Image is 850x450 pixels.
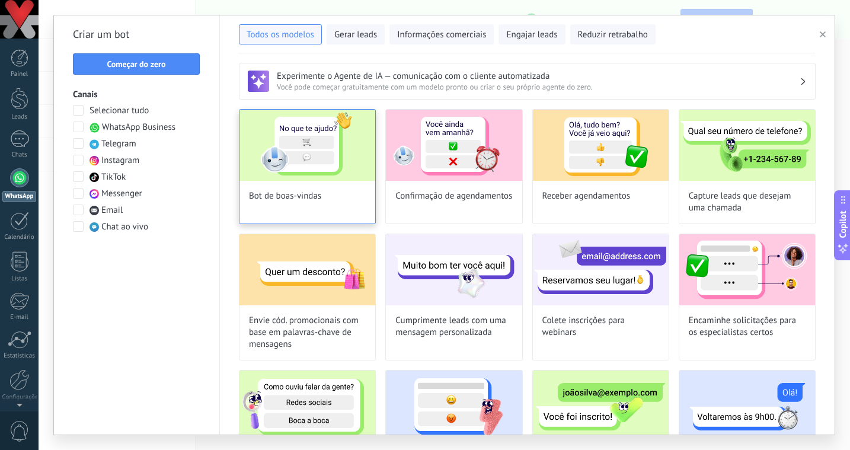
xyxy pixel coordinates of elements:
span: Você pode começar gratuitamente com um modelo pronto ou criar o seu próprio agente do zero. [277,82,800,92]
span: Capture leads que desejam uma chamada [689,190,806,214]
img: Cumprimente leads com uma mensagem personalizada [386,234,522,305]
img: Colete feedback com emojis [386,371,522,442]
div: Estatísticas [2,352,37,360]
button: Todos os modelos [239,24,322,44]
div: E-mail [2,314,37,321]
span: Email [101,205,123,216]
span: Receber agendamentos [542,190,631,202]
div: WhatsApp [2,191,36,202]
span: Confirmação de agendamentos [395,190,512,202]
span: Chat ao vivo [101,221,148,233]
span: WhatsApp Business [102,122,175,133]
div: Listas [2,275,37,283]
span: Começar do zero [107,60,165,68]
img: Bot de boas-vindas [239,110,375,181]
button: Gerar leads [327,24,385,44]
div: Painel [2,71,37,78]
img: Receba recados quando estiver offline [679,371,815,442]
button: Reduzir retrabalho [570,24,656,44]
img: Confirmação de agendamentos [386,110,522,181]
img: Receber agendamentos [533,110,669,181]
span: Envie cód. promocionais com base em palavras-chave de mensagens [249,315,366,350]
h3: Experimente o Agente de IA — comunicação com o cliente automatizada [277,71,800,82]
span: Encaminhe solicitações para os especialistas certos [689,315,806,339]
button: Engajar leads [499,24,565,44]
div: Chats [2,151,37,159]
span: Informações comerciais [397,29,486,41]
h2: Criar um bot [73,25,200,44]
span: Selecionar tudo [90,105,149,117]
button: Começar do zero [73,53,200,75]
div: Leads [2,113,37,121]
span: Gerar leads [334,29,377,41]
span: Copilot [837,210,849,238]
span: Messenger [101,188,142,200]
button: Informações comerciais [389,24,494,44]
img: Capture leads que desejam uma chamada [679,110,815,181]
img: Colete inscrições para webinars [533,234,669,305]
img: Encaminhe solicitações para os especialistas certos [679,234,815,305]
img: Envie cód. promocionais com base em palavras-chave de mensagens [239,234,375,305]
h3: Canais [73,89,200,100]
span: Bot de boas-vindas [249,190,321,202]
span: Colete inscrições para webinars [542,315,659,339]
span: Engajar leads [506,29,557,41]
span: Instagram [101,155,139,167]
span: Telegram [101,138,136,150]
div: Calendário [2,234,37,241]
span: TikTok [101,171,126,183]
span: Cumprimente leads com uma mensagem personalizada [395,315,512,339]
span: Reduzir retrabalho [578,29,648,41]
span: Todos os modelos [247,29,314,41]
img: Saiba mais sobre leads com uma pesquisa rápida [239,371,375,442]
img: Inscreva leads em sua newsletter de email [533,371,669,442]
